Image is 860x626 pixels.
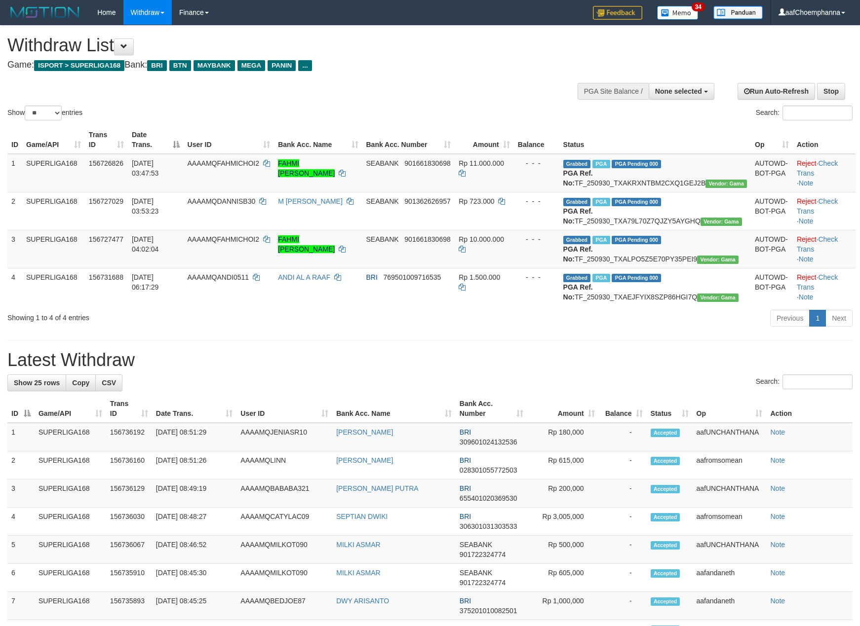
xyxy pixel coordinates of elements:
span: Grabbed [563,236,591,244]
td: 156736160 [106,451,152,479]
span: 156726826 [89,159,123,167]
span: Accepted [651,513,680,521]
td: SUPERLIGA168 [22,192,85,230]
a: Reject [797,159,817,167]
a: Note [770,428,785,436]
span: BRI [147,60,166,71]
span: ISPORT > SUPERLIGA168 [34,60,124,71]
td: 156736192 [106,423,152,451]
span: Copy 028301055772503 to clipboard [460,466,517,474]
th: Bank Acc. Name: activate to sort column ascending [332,395,456,423]
th: Status: activate to sort column ascending [647,395,693,423]
td: - [599,451,647,479]
th: Bank Acc. Number: activate to sort column ascending [456,395,527,423]
td: SUPERLIGA168 [22,268,85,306]
span: Marked by aafandaneth [592,236,610,244]
span: Rp 1.500.000 [459,273,500,281]
td: AUTOWD-BOT-PGA [751,192,793,230]
span: Marked by aafromsomean [592,274,610,282]
td: TF_250930_TXAKRXNTBM2CXQ1GEJ2B [559,154,751,192]
a: M [PERSON_NAME] [278,197,343,205]
span: Vendor URL: https://trx31.1velocity.biz [705,180,747,188]
span: Vendor URL: https://trx31.1velocity.biz [697,256,739,264]
th: Amount: activate to sort column ascending [527,395,599,423]
th: Action [793,126,856,154]
a: Note [770,597,785,605]
a: Show 25 rows [7,374,66,391]
td: aafUNCHANTHANA [693,536,767,564]
span: AAAAMQDANNISB30 [188,197,256,205]
span: Copy [72,379,89,387]
td: AAAAMQBABABA321 [236,479,332,508]
span: SEABANK [366,159,399,167]
span: PANIN [268,60,296,71]
span: Copy 655401020369530 to clipboard [460,494,517,502]
span: Accepted [651,541,680,550]
span: Marked by aafandaneth [592,160,610,168]
span: PGA Pending [612,274,661,282]
th: Op: activate to sort column ascending [693,395,767,423]
td: [DATE] 08:51:26 [152,451,237,479]
span: Copy 375201010082501 to clipboard [460,607,517,615]
span: MEGA [237,60,266,71]
img: MOTION_logo.png [7,5,82,20]
span: BRI [460,597,471,605]
th: User ID: activate to sort column ascending [184,126,274,154]
td: Rp 180,000 [527,423,599,451]
a: [PERSON_NAME] [336,428,393,436]
span: Copy 901362626957 to clipboard [404,197,450,205]
span: Copy 901661830698 to clipboard [404,159,450,167]
span: Grabbed [563,274,591,282]
td: [DATE] 08:45:30 [152,564,237,592]
td: - [599,536,647,564]
td: · · [793,154,856,192]
span: AAAAMQFAHMICHOI2 [188,235,259,243]
a: MILKI ASMAR [336,541,380,549]
span: Vendor URL: https://trx31.1velocity.biz [697,294,739,302]
a: DWY ARISANTO [336,597,389,605]
td: Rp 1,000,000 [527,592,599,620]
span: ... [298,60,312,71]
td: 156736030 [106,508,152,536]
th: Balance: activate to sort column ascending [599,395,647,423]
td: aafromsomean [693,508,767,536]
a: [PERSON_NAME] PUTRA [336,484,418,492]
td: · · [793,192,856,230]
th: Op: activate to sort column ascending [751,126,793,154]
td: 4 [7,508,35,536]
td: AAAAMQCATYLAC09 [236,508,332,536]
label: Search: [756,106,853,120]
th: ID: activate to sort column descending [7,395,35,423]
label: Search: [756,374,853,389]
b: PGA Ref. No: [563,283,593,301]
th: Status [559,126,751,154]
td: AAAAMQJENIASR10 [236,423,332,451]
td: SUPERLIGA168 [22,154,85,192]
a: Note [799,179,814,187]
td: - [599,508,647,536]
label: Show entries [7,106,82,120]
a: [PERSON_NAME] [336,456,393,464]
th: Date Trans.: activate to sort column ascending [152,395,237,423]
span: PGA Pending [612,198,661,206]
td: AUTOWD-BOT-PGA [751,230,793,268]
span: [DATE] 03:53:23 [132,197,159,215]
span: Accepted [651,429,680,437]
td: Rp 500,000 [527,536,599,564]
td: 4 [7,268,22,306]
span: Rp 10.000.000 [459,235,504,243]
td: 2 [7,451,35,479]
span: SEABANK [366,197,399,205]
th: ID [7,126,22,154]
th: Game/API: activate to sort column ascending [35,395,106,423]
th: Amount: activate to sort column ascending [455,126,514,154]
input: Search: [782,374,853,389]
a: Check Trans [797,273,838,291]
span: BRI [460,428,471,436]
td: TF_250930_TXALPO5Z5E70PY35PEI9 [559,230,751,268]
td: 3 [7,479,35,508]
th: Bank Acc. Number: activate to sort column ascending [362,126,455,154]
td: 1 [7,154,22,192]
th: Action [766,395,853,423]
a: Check Trans [797,197,838,215]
